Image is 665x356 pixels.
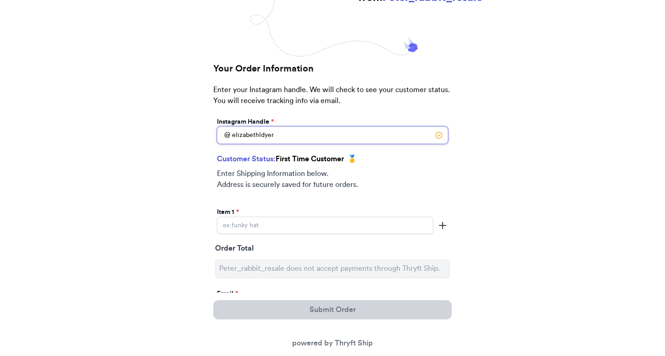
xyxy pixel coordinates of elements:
a: powered by Thryft Ship [292,340,373,347]
label: Instagram Handle [217,117,274,126]
input: ex.funky hat [217,217,433,234]
label: Item 1 [217,208,239,217]
h2: Your Order Information [213,62,452,84]
span: Customer Status: [217,155,276,163]
span: 🥇 [348,153,357,164]
span: First Time Customer [276,155,344,163]
p: Enter your Instagram handle. We will check to see your customer status. You will receive tracking... [213,84,452,115]
button: Submit Order [213,300,452,319]
p: Enter Shipping Information below. Address is securely saved for future orders. [217,168,448,190]
div: @ [217,126,230,144]
label: Email [217,289,238,298]
div: Order Total [215,243,450,256]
